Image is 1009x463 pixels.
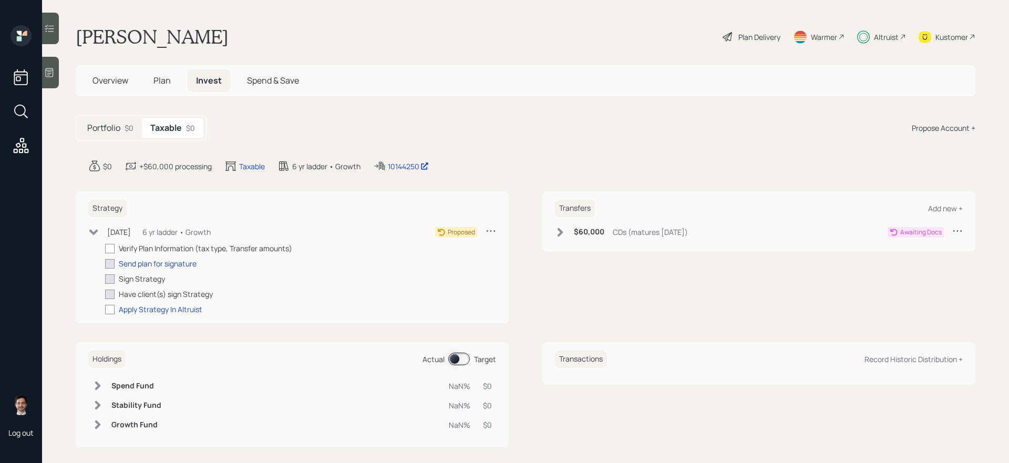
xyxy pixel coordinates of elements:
[153,75,171,86] span: Plan
[125,122,133,133] div: $0
[449,419,470,430] div: NaN%
[900,228,942,237] div: Awaiting Docs
[103,161,112,172] div: $0
[449,380,470,392] div: NaN%
[186,122,195,133] div: $0
[928,203,963,213] div: Add new +
[92,75,128,86] span: Overview
[738,32,780,43] div: Plan Delivery
[864,354,963,364] div: Record Historic Distribution +
[150,123,182,133] h5: Taxable
[111,382,161,390] h6: Spend Fund
[239,161,265,172] div: Taxable
[483,419,492,430] div: $0
[388,161,429,172] div: 10144250
[912,122,975,133] div: Propose Account +
[107,227,131,238] div: [DATE]
[196,75,222,86] span: Invest
[111,401,161,410] h6: Stability Fund
[874,32,899,43] div: Altruist
[119,273,165,284] div: Sign Strategy
[811,32,837,43] div: Warmer
[139,161,212,172] div: +$60,000 processing
[448,228,475,237] div: Proposed
[555,351,607,368] h6: Transactions
[423,354,445,365] div: Actual
[11,394,32,415] img: jonah-coleman-headshot.png
[119,289,213,300] div: Have client(s) sign Strategy
[613,227,688,238] div: CDs (matures [DATE])
[483,400,492,411] div: $0
[119,258,197,269] div: Send plan for signature
[449,400,470,411] div: NaN%
[142,227,211,238] div: 6 yr ladder • Growth
[111,420,161,429] h6: Growth Fund
[119,243,292,254] div: Verify Plan Information (tax type, Transfer amounts)
[574,228,604,236] h6: $60,000
[88,200,127,217] h6: Strategy
[88,351,126,368] h6: Holdings
[292,161,361,172] div: 6 yr ladder • Growth
[76,25,229,48] h1: [PERSON_NAME]
[935,32,968,43] div: Kustomer
[555,200,595,217] h6: Transfers
[247,75,299,86] span: Spend & Save
[483,380,492,392] div: $0
[87,123,120,133] h5: Portfolio
[474,354,496,365] div: Target
[119,304,202,315] div: Apply Strategy In Altruist
[8,428,34,438] div: Log out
